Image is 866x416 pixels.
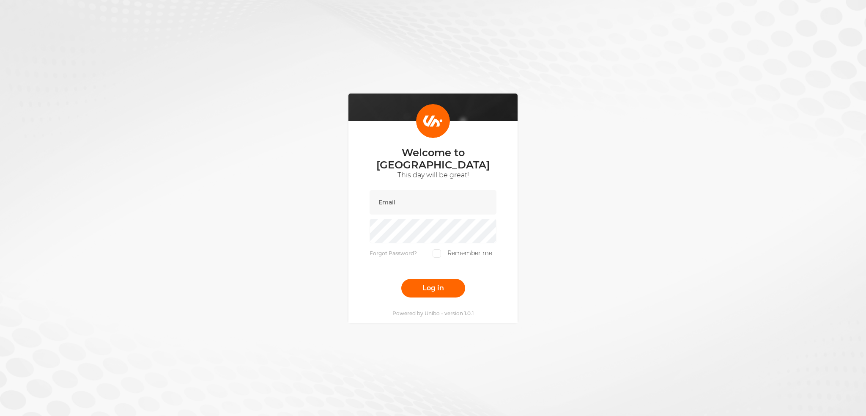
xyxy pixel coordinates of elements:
button: Log in [401,279,465,298]
a: Forgot Password? [370,250,417,256]
p: Welcome to [GEOGRAPHIC_DATA] [370,146,496,171]
img: Login [416,104,450,138]
input: Email [370,190,496,215]
label: Remember me [433,249,492,258]
p: This day will be great! [370,171,496,179]
input: Remember me [433,249,441,258]
p: Powered by Unibo - version 1.0.1 [392,310,474,317]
